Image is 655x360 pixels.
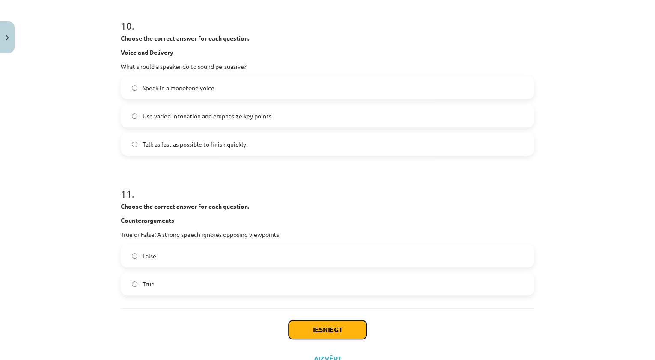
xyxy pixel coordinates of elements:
input: True [132,281,137,287]
span: Talk as fast as possible to finish quickly. [143,140,247,149]
span: Speak in a monotone voice [143,83,214,92]
input: Use varied intonation and emphasize key points. [132,113,137,119]
button: Iesniegt [289,320,366,339]
h1: 10 . [121,5,534,31]
strong: Choose the correct answer for each question. [121,34,249,42]
input: Speak in a monotone voice [132,85,137,91]
h1: 11 . [121,173,534,199]
input: Talk as fast as possible to finish quickly. [132,142,137,147]
input: False [132,253,137,259]
span: True [143,280,155,289]
strong: Choose the correct answer for each question. [121,202,249,210]
img: icon-close-lesson-0947bae3869378f0d4975bcd49f059093ad1ed9edebbc8119c70593378902aed.svg [6,35,9,41]
p: What should a speaker do to sound persuasive? [121,62,534,71]
b: Voice and Delivery [121,48,173,56]
p: True or False: A strong speech ignores opposing viewpoints. [121,230,534,239]
span: Use varied intonation and emphasize key points. [143,112,273,121]
span: False [143,251,156,260]
b: Counterarguments [121,216,174,224]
